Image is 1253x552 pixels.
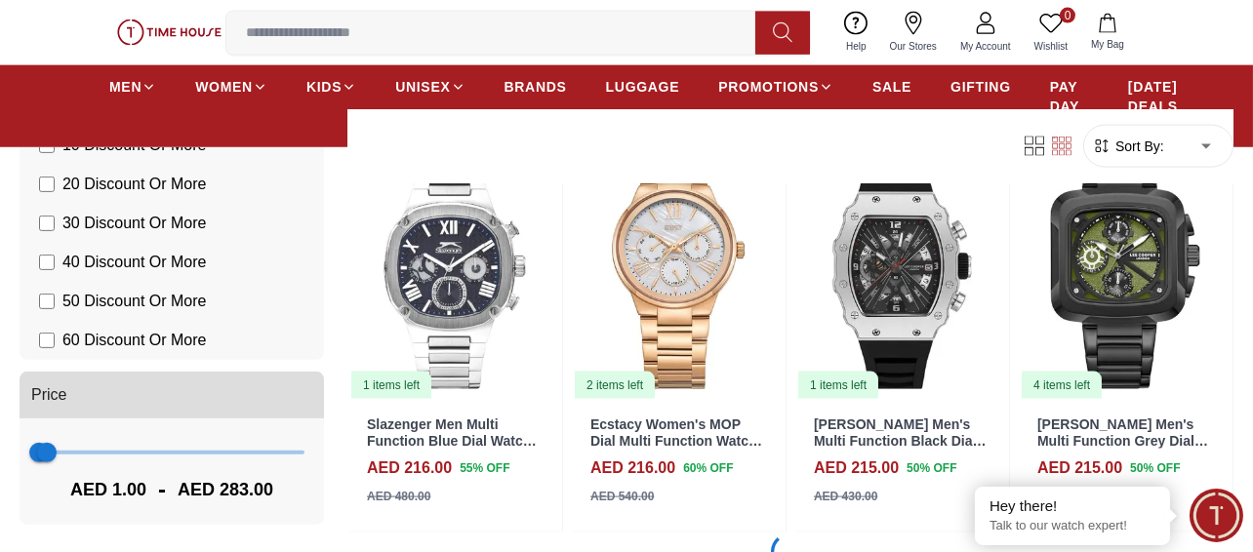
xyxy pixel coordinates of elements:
[109,69,156,104] a: MEN
[1037,416,1208,465] a: [PERSON_NAME] Men's Multi Function Grey Dial Watch - LC08013.070
[39,255,55,270] input: 40 Discount Or More
[718,69,833,104] a: PROMOTIONS
[367,488,430,505] div: AED 480.00
[1128,77,1178,116] span: [DATE] DEALS
[590,488,654,505] div: AED 540.00
[1037,456,1122,480] h4: AED 215.00
[798,372,878,399] div: 1 items left
[367,456,452,480] h4: AED 216.00
[347,132,562,401] img: Slazenger Men Multi Function Blue Dial Watch -SL.9.2320.2.02
[1079,10,1136,56] button: My Bag
[505,77,567,97] span: BRANDS
[31,383,66,407] span: Price
[1112,137,1164,156] span: Sort By:
[907,459,956,477] span: 50 % OFF
[109,77,141,97] span: MEN
[990,496,1155,516] div: Hey there!
[872,77,911,97] span: SALE
[70,476,146,503] span: AED 1.00
[195,77,253,97] span: WOMEN
[62,212,207,235] span: 30 Discount Or More
[571,132,786,401] a: Ecstacy Women's MOP Dial Multi Function Watch - E23613-RBKM2 items left
[39,216,55,231] input: 30 Discount Or More
[882,39,945,54] span: Our Stores
[395,77,450,97] span: UNISEX
[606,69,680,104] a: LUGGAGE
[20,372,324,418] button: Price
[1083,37,1132,52] span: My Bag
[1027,39,1075,54] span: Wishlist
[306,69,356,104] a: KIDS
[814,488,877,505] div: AED 430.00
[794,132,1009,401] img: Lee Cooper Men's Multi Function Black Dial Watch - LC08062.351
[39,333,55,348] input: 60 Discount Or More
[718,77,819,97] span: PROMOTIONS
[460,459,509,477] span: 55 % OFF
[814,456,899,480] h4: AED 215.00
[1060,8,1075,23] span: 0
[1190,489,1243,542] div: Chat Widget
[62,329,207,352] span: 60 Discount Or More
[1128,69,1178,124] a: [DATE] DEALS
[571,132,786,401] img: Ecstacy Women's MOP Dial Multi Function Watch - E23613-RBKM
[306,77,342,97] span: KIDS
[39,294,55,309] input: 50 Discount Or More
[1130,459,1180,477] span: 50 % OFF
[62,251,207,274] span: 40 Discount Or More
[347,132,562,401] a: Slazenger Men Multi Function Blue Dial Watch -SL.9.2320.2.021 items left
[575,372,655,399] div: 2 items left
[1092,137,1164,156] button: Sort By:
[1018,132,1233,401] img: Lee Cooper Men's Multi Function Grey Dial Watch - LC08013.070
[1022,372,1102,399] div: 4 items left
[814,416,987,465] a: [PERSON_NAME] Men's Multi Function Black Dial Watch - LC08062.351
[39,177,55,192] input: 20 Discount Or More
[367,416,540,465] a: Slazenger Men Multi Function Blue Dial Watch -SL.9.2320.2.02
[683,459,733,477] span: 60 % OFF
[872,69,911,104] a: SALE
[590,456,675,480] h4: AED 216.00
[834,8,878,58] a: Help
[178,476,273,503] span: AED 283.00
[1050,77,1089,136] span: PAY DAY SALE
[62,173,207,196] span: 20 Discount Or More
[505,69,567,104] a: BRANDS
[590,416,765,465] a: Ecstacy Women's MOP Dial Multi Function Watch - E23613-RBKM
[1023,8,1079,58] a: 0Wishlist
[952,39,1019,54] span: My Account
[794,132,1009,401] a: Lee Cooper Men's Multi Function Black Dial Watch - LC08062.3511 items left
[606,77,680,97] span: LUGGAGE
[146,474,178,505] span: -
[395,69,465,104] a: UNISEX
[878,8,949,58] a: Our Stores
[62,290,207,313] span: 50 Discount Or More
[1050,69,1089,143] a: PAY DAY SALE
[950,77,1011,97] span: GIFTING
[117,20,222,46] img: ...
[351,372,431,399] div: 1 items left
[1018,132,1233,401] a: Lee Cooper Men's Multi Function Grey Dial Watch - LC08013.0704 items left
[195,69,267,104] a: WOMEN
[950,69,1011,104] a: GIFTING
[990,518,1155,534] p: Talk to our watch expert!
[838,39,874,54] span: Help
